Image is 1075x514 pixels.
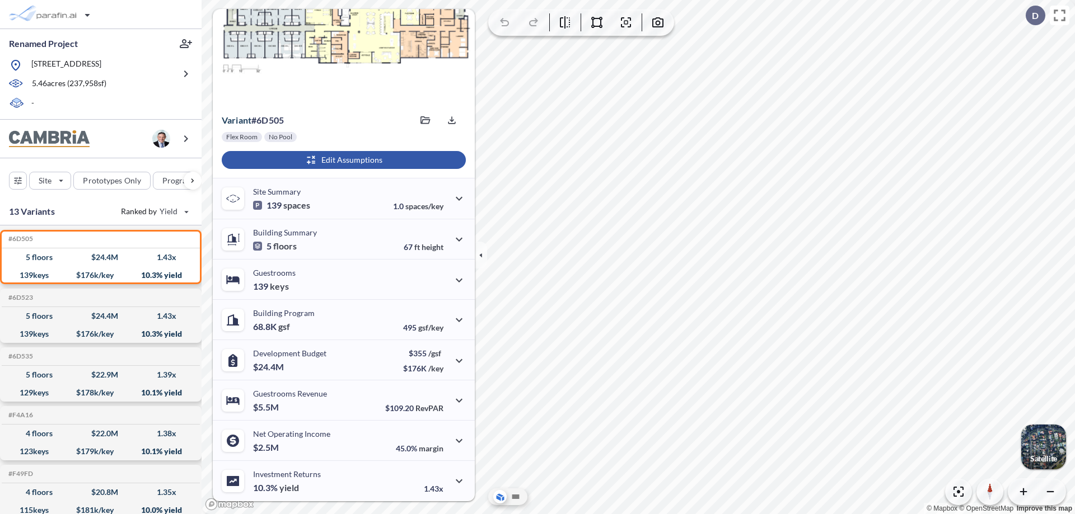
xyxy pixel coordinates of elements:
[422,242,443,252] span: height
[253,281,289,292] p: 139
[31,58,101,72] p: [STREET_ADDRESS]
[385,403,443,413] p: $109.20
[6,352,33,360] h5: Click to copy the code
[278,321,290,332] span: gsf
[253,268,296,277] p: Guestrooms
[6,470,33,478] h5: Click to copy the code
[112,202,196,220] button: Ranked by Yield
[253,241,297,252] p: 5
[959,504,1013,512] a: OpenStreetMap
[253,321,290,332] p: 68.8K
[403,323,443,332] p: 495
[253,429,330,438] p: Net Operating Income
[1030,454,1057,463] p: Satellite
[253,348,326,358] p: Development Budget
[509,490,522,503] button: Site Plan
[927,504,957,512] a: Mapbox
[403,348,443,358] p: $355
[9,205,55,218] p: 13 Variants
[6,411,33,419] h5: Click to copy the code
[253,402,281,413] p: $5.5M
[428,364,443,373] span: /key
[1032,11,1039,21] p: D
[419,444,443,453] span: margin
[396,444,443,453] p: 45.0%
[418,323,443,332] span: gsf/key
[270,281,289,292] span: keys
[32,78,106,90] p: 5.46 acres ( 237,958 sf)
[279,482,299,493] span: yield
[415,403,443,413] span: RevPAR
[9,37,78,50] p: Renamed Project
[424,484,443,493] p: 1.43x
[253,187,301,196] p: Site Summary
[83,175,141,186] p: Prototypes Only
[73,172,151,190] button: Prototypes Only
[393,201,443,211] p: 1.0
[253,482,299,493] p: 10.3%
[222,115,284,126] p: # 6d505
[253,442,281,453] p: $2.5M
[253,200,310,211] p: 139
[1021,425,1066,469] img: Switcher Image
[253,389,327,398] p: Guestrooms Revenue
[226,133,258,142] p: Flex Room
[428,348,441,358] span: /gsf
[31,97,34,110] p: -
[162,175,194,186] p: Program
[493,490,507,503] button: Aerial View
[414,242,420,252] span: ft
[253,308,315,318] p: Building Program
[253,228,317,237] p: Building Summary
[222,115,251,125] span: Variant
[1021,425,1066,469] button: Switcher ImageSatellite
[404,242,443,252] p: 67
[403,364,443,373] p: $176K
[405,201,443,211] span: spaces/key
[283,200,310,211] span: spaces
[6,235,33,243] h5: Click to copy the code
[39,175,52,186] p: Site
[6,294,33,301] h5: Click to copy the code
[153,172,213,190] button: Program
[9,130,90,148] img: BrandImage
[269,133,292,142] p: No Pool
[1017,504,1072,512] a: Improve this map
[152,130,170,148] img: user logo
[253,469,321,479] p: Investment Returns
[205,498,254,511] a: Mapbox homepage
[253,361,286,372] p: $24.4M
[160,206,178,217] span: Yield
[222,151,466,169] button: Edit Assumptions
[29,172,71,190] button: Site
[273,241,297,252] span: floors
